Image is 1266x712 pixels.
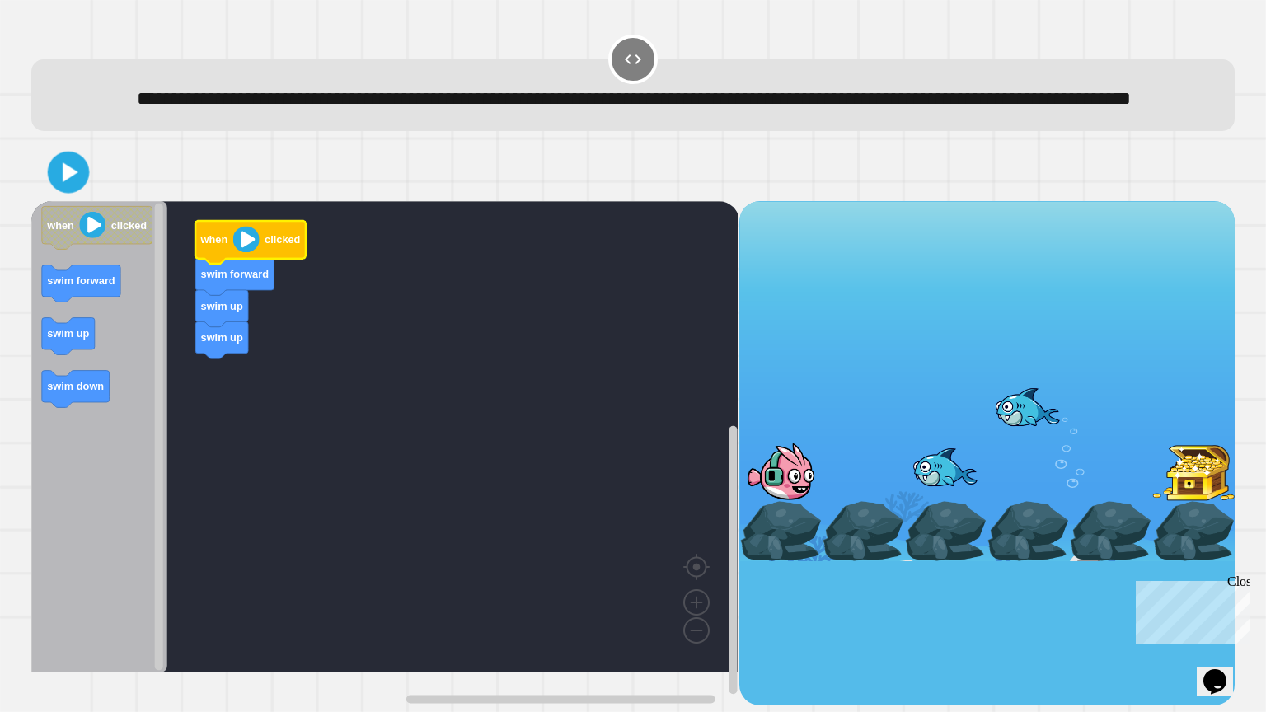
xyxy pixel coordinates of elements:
text: swim down [48,380,105,392]
text: clicked [111,219,147,232]
text: swim up [48,327,90,340]
iframe: chat widget [1129,574,1250,644]
div: Chat with us now!Close [7,7,114,105]
iframe: chat widget [1197,646,1250,696]
text: swim forward [48,274,116,287]
text: swim up [201,331,243,344]
div: Blockly Workspace [31,201,738,705]
text: when [47,219,75,232]
text: swim forward [201,268,269,280]
text: when [200,233,228,246]
text: swim up [201,300,243,312]
text: clicked [265,233,300,246]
